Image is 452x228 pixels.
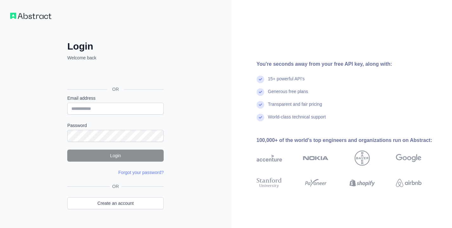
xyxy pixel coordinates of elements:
div: You're seconds away from your free API key, along with: [257,60,442,68]
img: Workflow [10,13,51,19]
a: Forgot your password? [118,170,164,175]
img: check mark [257,76,264,83]
div: 100,000+ of the world's top engineers and organizations run on Abstract: [257,137,442,144]
label: Email address [67,95,164,101]
div: Transparent and fair pricing [268,101,322,114]
img: payoneer [303,177,329,189]
img: shopify [350,177,375,189]
span: OR [110,183,121,190]
button: Login [67,150,164,162]
img: accenture [257,151,282,166]
img: stanford university [257,177,282,189]
div: Generous free plans [268,88,308,101]
img: bayer [355,151,370,166]
img: nokia [303,151,329,166]
div: 15+ powerful API's [268,76,305,88]
a: Create an account [67,197,164,209]
img: check mark [257,114,264,121]
p: Welcome back [67,55,164,61]
iframe: Кнопка "Войти с аккаунтом Google" [64,68,166,82]
img: check mark [257,101,264,109]
img: check mark [257,88,264,96]
h2: Login [67,41,164,52]
div: World-class technical support [268,114,326,126]
span: OR [107,86,124,92]
div: Войти с аккаунтом Google (откроется в новой вкладке) [67,68,162,82]
img: airbnb [396,177,422,189]
label: Password [67,122,164,129]
img: google [396,151,422,166]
